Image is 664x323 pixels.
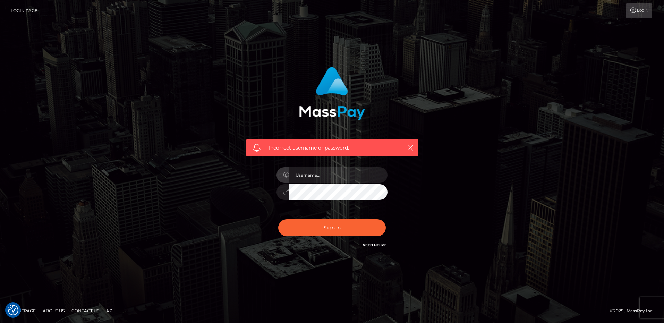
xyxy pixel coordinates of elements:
[40,305,67,316] a: About Us
[363,243,386,247] a: Need Help?
[289,167,388,183] input: Username...
[299,67,365,120] img: MassPay Login
[8,305,39,316] a: Homepage
[626,3,652,18] a: Login
[8,305,18,315] img: Revisit consent button
[610,307,659,315] div: © 2025 , MassPay Inc.
[8,305,18,315] button: Consent Preferences
[278,219,386,236] button: Sign in
[69,305,102,316] a: Contact Us
[103,305,117,316] a: API
[269,144,395,152] span: Incorrect username or password.
[11,3,37,18] a: Login Page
